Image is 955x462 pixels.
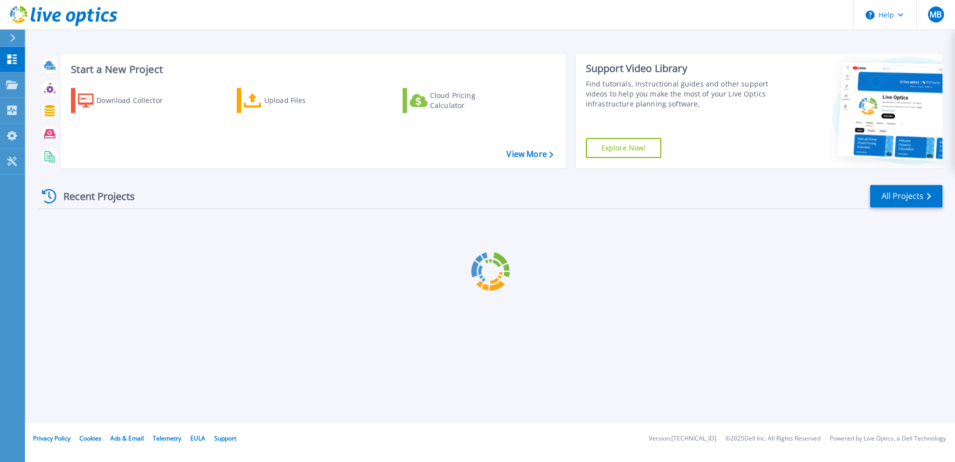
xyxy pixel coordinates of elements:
li: Powered by Live Optics, a Dell Technology [830,435,946,442]
a: Privacy Policy [33,434,70,442]
li: © 2025 Dell Inc. All Rights Reserved [725,435,821,442]
div: Support Video Library [586,62,773,75]
a: Download Collector [71,88,182,113]
a: All Projects [870,185,943,207]
a: Explore Now! [586,138,662,158]
div: Download Collector [96,90,176,110]
li: Version: [TECHNICAL_ID] [649,435,716,442]
div: Find tutorials, instructional guides and other support videos to help you make the most of your L... [586,79,773,109]
a: EULA [190,434,205,442]
a: Cloud Pricing Calculator [403,88,514,113]
a: Upload Files [237,88,348,113]
div: Upload Files [264,90,344,110]
span: MB [930,10,942,18]
a: Cookies [79,434,101,442]
h3: Start a New Project [71,64,553,75]
div: Recent Projects [38,184,148,208]
a: Telemetry [153,434,181,442]
div: Cloud Pricing Calculator [430,90,510,110]
a: View More [506,149,553,159]
a: Support [214,434,236,442]
a: Ads & Email [110,434,144,442]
